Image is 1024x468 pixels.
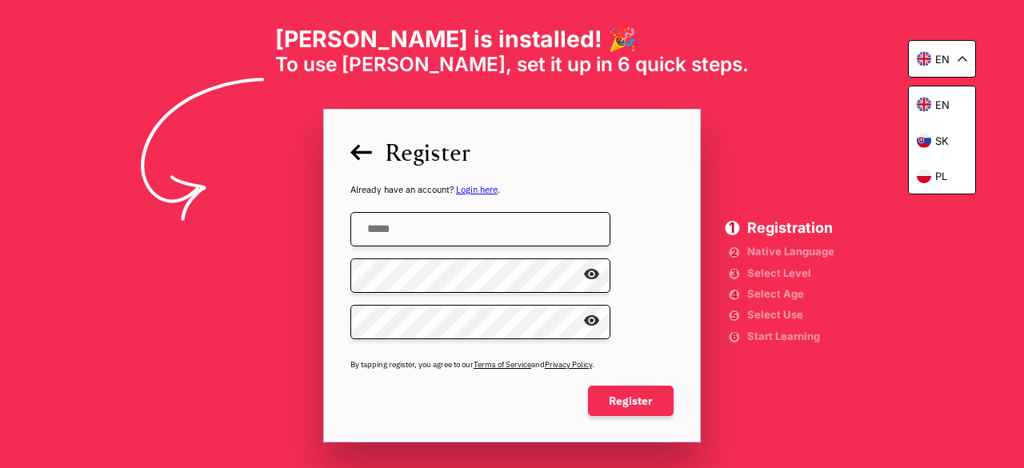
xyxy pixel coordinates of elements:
span: Native Language [747,247,834,256]
span: Register [588,386,674,416]
h1: [PERSON_NAME] is installed! 🎉 [275,26,749,53]
span: Select Level [747,269,834,278]
span: Select Age [747,290,834,298]
span: Registration [747,221,834,235]
a: Terms of Service [474,359,531,370]
a: Privacy Policy [545,359,592,370]
a: Login here [456,183,498,195]
span: Register [350,135,674,168]
span: Already have an account? . [350,184,674,196]
span: By tapping register, you agree to our and . [350,359,674,370]
span: Start Learning [747,332,834,341]
p: sk [935,134,949,147]
span: Select Use [747,310,834,319]
p: en [935,98,950,111]
p: pl [935,170,947,182]
p: en [935,53,950,66]
span: To use [PERSON_NAME], set it up in 6 quick steps. [275,53,749,76]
